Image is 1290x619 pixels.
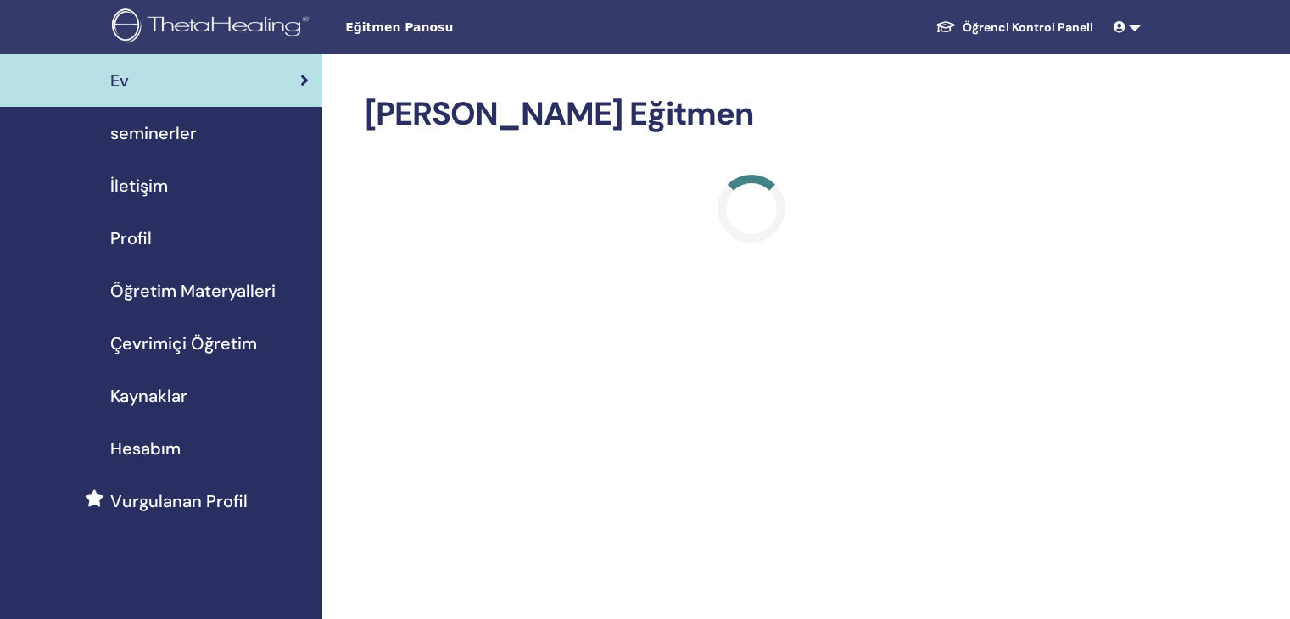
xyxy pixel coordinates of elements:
span: Ev [110,68,129,93]
span: seminerler [110,120,197,146]
img: logo.png [112,8,315,47]
h2: [PERSON_NAME] Eğitmen [365,95,1137,134]
a: Öğrenci Kontrol Paneli [922,12,1107,43]
span: Hesabım [110,436,181,461]
span: Kaynaklar [110,383,187,409]
span: Profil [110,226,152,251]
span: Çevrimiçi Öğretim [110,331,257,356]
img: graduation-cap-white.svg [935,20,956,34]
span: Eğitmen Panosu [345,19,600,36]
span: Öğretim Materyalleri [110,278,276,304]
span: İletişim [110,173,168,198]
span: Vurgulanan Profil [110,488,248,514]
